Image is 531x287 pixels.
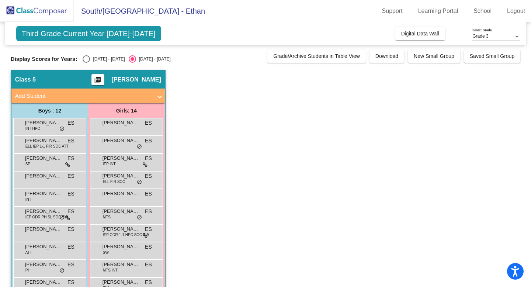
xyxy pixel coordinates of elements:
span: ES [67,279,74,286]
span: ES [145,279,152,286]
span: ES [67,155,74,162]
span: MTS [103,214,111,220]
mat-expansion-panel-header: Add Student [11,89,165,103]
span: Saved Small Group [470,53,514,59]
span: do_not_disturb_alt [59,215,65,221]
button: Grade/Archive Students in Table View [267,49,366,63]
span: [PERSON_NAME] [103,261,139,268]
div: Girls: 14 [88,103,165,118]
button: Digital Data Wall [395,27,445,40]
span: do_not_disturb_alt [137,179,142,185]
span: IEP ODR PH SL SOC SW [25,214,68,220]
div: [DATE] - [DATE] [136,56,171,62]
span: ES [145,243,152,251]
div: Boys : 12 [11,103,88,118]
span: [PERSON_NAME] [25,119,62,127]
a: Support [376,5,409,17]
span: do_not_disturb_alt [59,126,65,132]
span: [PERSON_NAME] [103,137,139,144]
span: Download [375,53,398,59]
button: Print Students Details [91,74,104,85]
span: PH [25,267,31,273]
div: [DATE] - [DATE] [90,56,125,62]
span: SP [25,161,30,167]
span: ATT [25,250,32,255]
span: Display Scores for Years: [11,56,77,62]
span: [PERSON_NAME] [103,119,139,127]
span: [PERSON_NAME] [25,172,62,180]
span: [PERSON_NAME] [103,172,139,180]
span: [PERSON_NAME] [25,261,62,268]
span: do_not_disturb_alt [137,144,142,150]
span: [PERSON_NAME] [25,279,62,286]
span: ES [145,225,152,233]
span: ELL FIR SOC [103,179,125,184]
span: [PERSON_NAME] [25,243,62,250]
span: [PERSON_NAME] [103,208,139,215]
a: School [468,5,497,17]
span: Grade/Archive Students in Table View [273,53,360,59]
span: ES [67,137,74,145]
span: ES [67,261,74,269]
span: SW [103,250,109,255]
span: INT [25,197,31,202]
span: IEP INT [103,161,116,167]
span: [PERSON_NAME] [103,225,139,233]
span: ES [145,155,152,162]
button: Saved Small Group [464,49,520,63]
span: INT HPC [25,126,40,131]
span: ES [67,208,74,215]
span: [PERSON_NAME] [25,190,62,197]
span: ES [67,119,74,127]
span: [PERSON_NAME] [103,190,139,197]
span: [PERSON_NAME] [25,225,62,233]
span: ES [145,190,152,198]
a: Logout [501,5,531,17]
span: ES [145,119,152,127]
span: Grade 3 [472,34,488,39]
span: ES [145,137,152,145]
span: ES [145,208,152,215]
span: [PERSON_NAME] [25,208,62,215]
span: Digital Data Wall [401,31,439,37]
span: do_not_disturb_alt [59,268,65,274]
a: Learning Portal [412,5,464,17]
button: New Small Group [408,49,460,63]
span: [PERSON_NAME] [103,243,139,250]
span: [PERSON_NAME] [112,76,161,83]
span: ES [145,261,152,269]
span: ES [67,225,74,233]
mat-panel-title: Add Student [15,92,152,100]
span: [PERSON_NAME] [103,155,139,162]
span: New Small Group [414,53,454,59]
mat-icon: picture_as_pdf [93,76,102,87]
span: [PERSON_NAME] [25,137,62,144]
span: Class 5 [15,76,36,83]
span: ES [67,172,74,180]
span: South/[GEOGRAPHIC_DATA] - Ethan [74,5,205,17]
span: ES [67,190,74,198]
span: [PERSON_NAME] [25,155,62,162]
span: do_not_disturb_alt [137,215,142,221]
span: ES [67,243,74,251]
span: ELL IEP 1-1 FIR SOC ATT [25,143,69,149]
span: MTS INT [103,267,118,273]
span: IEP ODR 1-1 HPC SOC SW [103,232,149,238]
mat-radio-group: Select an option [83,55,170,63]
span: Third Grade Current Year [DATE]-[DATE] [16,26,161,41]
button: Download [369,49,404,63]
span: [PERSON_NAME] [103,279,139,286]
span: ES [145,172,152,180]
